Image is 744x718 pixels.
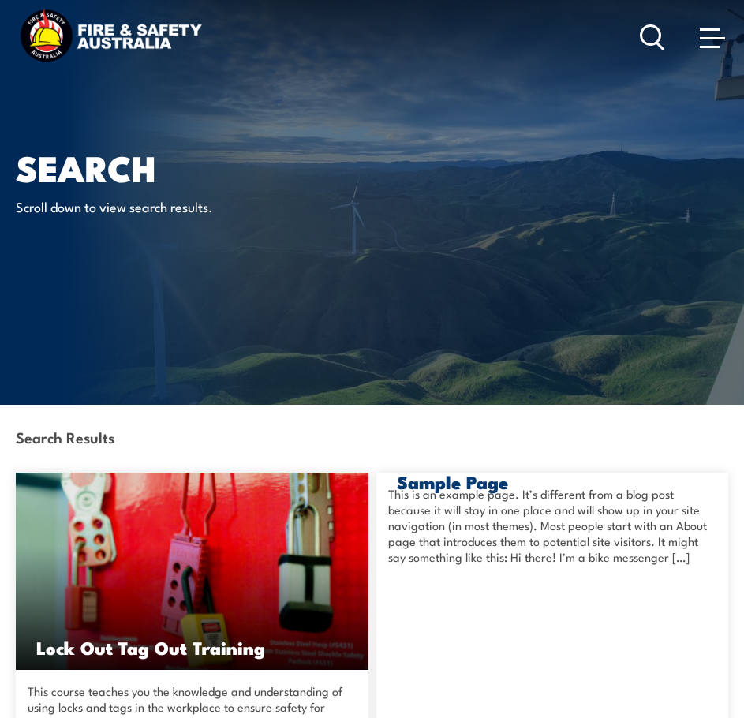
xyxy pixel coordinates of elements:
[388,486,717,565] p: This is an example page. It’s different from a blog post because it will stay in one place and wi...
[16,197,304,215] p: Scroll down to view search results.
[16,151,406,182] h1: Search
[397,473,708,491] h3: Sample Page
[16,473,368,670] img: Lock Out Tag Out Training
[36,638,348,656] h3: Lock Out Tag Out Training
[16,426,114,447] strong: Search Results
